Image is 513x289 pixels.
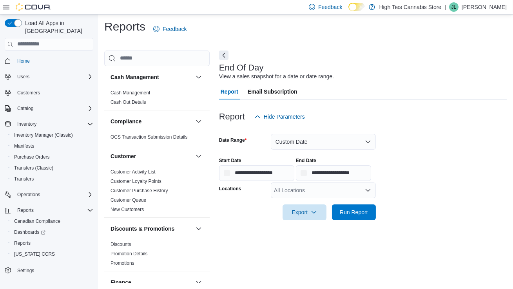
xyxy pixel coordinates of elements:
[219,112,245,121] h3: Report
[2,103,96,114] button: Catalog
[104,19,145,34] h1: Reports
[111,260,134,266] a: Promotions
[111,73,192,81] button: Cash Management
[14,229,45,235] span: Dashboards
[14,251,55,257] span: [US_STATE] CCRS
[2,55,96,67] button: Home
[8,238,96,249] button: Reports
[14,119,40,129] button: Inventory
[14,240,31,246] span: Reports
[22,19,93,35] span: Load All Apps in [GEOGRAPHIC_DATA]
[104,132,210,145] div: Compliance
[11,130,76,140] a: Inventory Manager (Classic)
[111,197,146,203] a: Customer Queue
[111,225,174,233] h3: Discounts & Promotions
[111,188,168,194] span: Customer Purchase History
[365,187,371,193] button: Open list of options
[17,267,34,274] span: Settings
[111,117,192,125] button: Compliance
[17,105,33,112] span: Catalog
[14,206,93,215] span: Reports
[111,99,146,105] a: Cash Out Details
[11,217,63,226] a: Canadian Compliance
[104,88,210,110] div: Cash Management
[340,208,368,216] span: Run Report
[104,167,210,217] div: Customer
[14,104,36,113] button: Catalog
[111,178,161,184] span: Customer Loyalty Points
[14,265,93,275] span: Settings
[111,117,141,125] h3: Compliance
[8,130,96,141] button: Inventory Manager (Classic)
[14,72,93,81] span: Users
[11,228,49,237] a: Dashboards
[8,141,96,152] button: Manifests
[2,205,96,216] button: Reports
[111,90,150,96] span: Cash Management
[462,2,507,12] p: [PERSON_NAME]
[111,225,192,233] button: Discounts & Promotions
[14,206,37,215] button: Reports
[8,163,96,173] button: Transfers (Classic)
[219,186,241,192] label: Locations
[111,278,192,286] button: Finance
[318,3,342,11] span: Feedback
[11,141,37,151] a: Manifests
[16,3,51,11] img: Cova
[219,165,294,181] input: Press the down key to open a popover containing a calendar.
[111,99,146,105] span: Cash Out Details
[14,154,50,160] span: Purchase Orders
[248,84,297,99] span: Email Subscription
[11,249,93,259] span: Washington CCRS
[11,152,93,162] span: Purchase Orders
[111,207,144,212] a: New Customers
[17,121,36,127] span: Inventory
[14,266,37,275] a: Settings
[111,73,159,81] h3: Cash Management
[14,190,44,199] button: Operations
[104,240,210,271] div: Discounts & Promotions
[17,207,34,213] span: Reports
[2,87,96,98] button: Customers
[8,216,96,227] button: Canadian Compliance
[14,88,43,98] a: Customers
[194,117,203,126] button: Compliance
[283,204,326,220] button: Export
[111,197,146,203] span: Customer Queue
[348,3,365,11] input: Dark Mode
[111,241,131,247] span: Discounts
[11,130,93,140] span: Inventory Manager (Classic)
[11,217,93,226] span: Canadian Compliance
[194,224,203,233] button: Discounts & Promotions
[444,2,446,12] p: |
[8,173,96,184] button: Transfers
[8,227,96,238] a: Dashboards
[221,84,238,99] span: Report
[111,169,156,175] a: Customer Activity List
[8,249,96,260] button: [US_STATE] CCRS
[219,63,264,72] h3: End Of Day
[11,238,34,248] a: Reports
[17,58,30,64] span: Home
[111,242,131,247] a: Discounts
[2,119,96,130] button: Inventory
[17,191,40,198] span: Operations
[296,157,316,164] label: End Date
[194,152,203,161] button: Customer
[219,72,334,81] div: View a sales snapshot for a date or date range.
[2,189,96,200] button: Operations
[449,2,459,12] div: John Levac
[11,174,37,184] a: Transfers
[111,134,188,140] a: OCS Transaction Submission Details
[17,90,40,96] span: Customers
[332,204,376,220] button: Run Report
[251,109,308,125] button: Hide Parameters
[14,56,33,66] a: Home
[111,134,188,140] span: OCS Transaction Submission Details
[111,251,148,256] a: Promotion Details
[194,72,203,82] button: Cash Management
[11,228,93,237] span: Dashboards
